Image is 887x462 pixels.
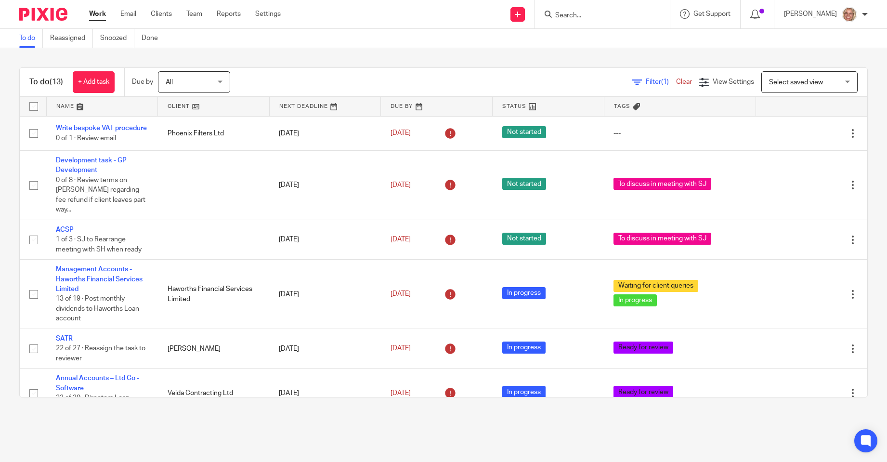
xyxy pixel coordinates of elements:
td: [DATE] [269,150,381,220]
span: Not started [502,178,546,190]
span: 22 of 27 · Reassign the task to reviewer [56,345,145,362]
span: All [166,79,173,86]
span: 23 of 30 · Directors Loan Account & Dividends [56,395,130,411]
td: Haworths Financial Services Limited [158,260,270,329]
span: Waiting for client queries [613,280,698,292]
td: Veida Contracting Ltd [158,369,270,418]
div: --- [613,129,746,138]
p: Due by [132,77,153,87]
span: Select saved view [769,79,823,86]
td: [DATE] [269,369,381,418]
td: [PERSON_NAME] [158,329,270,369]
span: In progress [502,287,546,299]
span: In progress [502,386,546,398]
span: Not started [502,233,546,245]
a: Email [120,9,136,19]
span: [DATE] [391,182,411,188]
span: In progress [502,342,546,354]
td: [DATE] [269,329,381,369]
span: 0 of 8 · Review terms on [PERSON_NAME] regarding fee refund if client leaves part way... [56,177,145,213]
span: [DATE] [391,345,411,352]
h1: To do [29,77,63,87]
a: + Add task [73,71,115,93]
span: 0 of 1 · Review email [56,135,116,142]
span: [DATE] [391,130,411,137]
a: Done [142,29,165,48]
span: Tags [614,104,630,109]
span: Get Support [693,11,730,17]
span: To discuss in meeting with SJ [613,233,711,245]
span: View Settings [713,79,754,85]
a: Development task - GP Development [56,157,127,173]
a: Snoozed [100,29,134,48]
span: 13 of 19 · Post monthly dividends to Haworths Loan account [56,296,139,322]
span: 1 of 3 · SJ to Rearrange meeting with SH when ready [56,236,142,253]
a: ACSP [56,226,74,233]
a: To do [19,29,43,48]
a: Clients [151,9,172,19]
img: SJ.jpg [842,7,857,22]
span: (13) [50,78,63,86]
td: Phoenix Filters Ltd [158,116,270,150]
a: Write bespoke VAT procedure [56,125,147,132]
span: Filter [646,79,676,85]
a: Reports [217,9,241,19]
span: In progress [613,294,657,306]
a: Settings [255,9,281,19]
span: [DATE] [391,290,411,297]
input: Search [554,12,641,20]
a: SATR [56,335,73,342]
td: [DATE] [269,116,381,150]
img: Pixie [19,8,67,21]
span: [DATE] [391,236,411,243]
span: (1) [661,79,669,85]
a: Clear [676,79,692,85]
span: Not started [502,126,546,138]
td: [DATE] [269,260,381,329]
a: Reassigned [50,29,93,48]
span: Ready for review [613,342,673,354]
span: [DATE] [391,390,411,396]
a: Annual Accounts – Ltd Co - Software [56,375,139,391]
a: Team [186,9,202,19]
a: Work [89,9,106,19]
span: Ready for review [613,386,673,398]
td: [DATE] [269,220,381,259]
span: To discuss in meeting with SJ [613,178,711,190]
a: Management Accounts - Haworths Financial Services Limited [56,266,143,292]
p: [PERSON_NAME] [784,9,837,19]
